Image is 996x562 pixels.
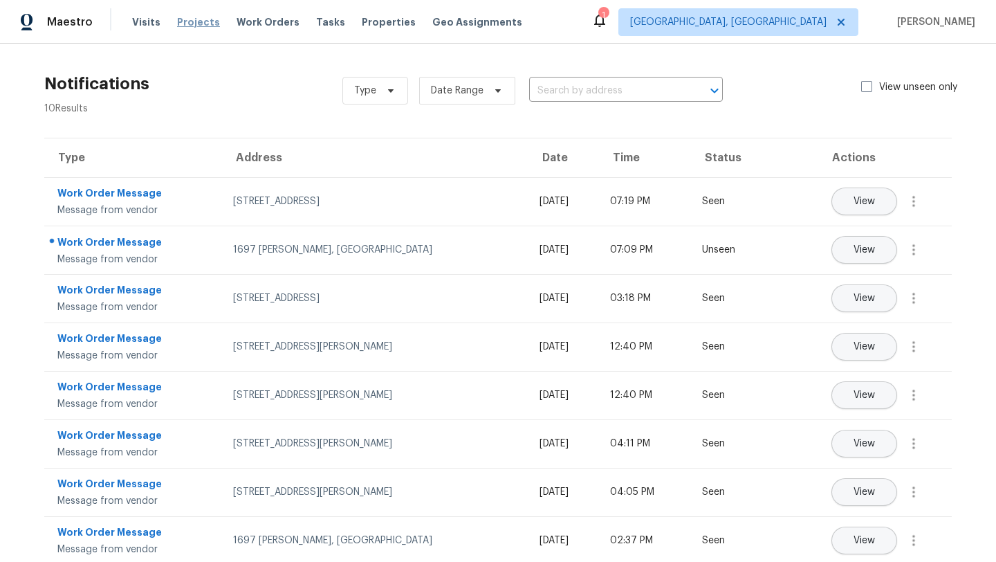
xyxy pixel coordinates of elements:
div: Message from vendor [57,203,211,217]
div: Message from vendor [57,300,211,314]
div: Seen [702,437,757,451]
span: Properties [362,15,416,29]
button: View [831,430,897,457]
div: Unseen [702,243,757,257]
div: Message from vendor [57,543,211,556]
th: Type [44,138,222,177]
span: View [854,487,875,498]
div: [STREET_ADDRESS][PERSON_NAME] [233,485,517,499]
div: Work Order Message [57,235,211,253]
span: Work Orders [237,15,299,29]
button: Open [705,81,724,100]
button: View [831,236,897,264]
div: 04:11 PM [610,437,680,451]
div: 02:37 PM [610,534,680,547]
span: Maestro [47,15,93,29]
span: [GEOGRAPHIC_DATA], [GEOGRAPHIC_DATA] [630,15,827,29]
div: [DATE] [539,388,588,402]
button: View [831,333,897,361]
div: Message from vendor [57,494,211,508]
span: View [854,245,875,255]
th: Date [528,138,599,177]
div: 1697 [PERSON_NAME], [GEOGRAPHIC_DATA] [233,243,517,257]
h2: Notifications [44,77,149,91]
span: View [854,293,875,304]
div: [DATE] [539,243,588,257]
div: 07:09 PM [610,243,680,257]
div: 04:05 PM [610,485,680,499]
div: Message from vendor [57,397,211,411]
div: [STREET_ADDRESS][PERSON_NAME] [233,340,517,354]
div: Seen [702,534,757,547]
div: Seen [702,291,757,305]
div: [DATE] [539,340,588,354]
span: Visits [132,15,160,29]
div: Message from vendor [57,253,211,266]
div: [DATE] [539,534,588,547]
span: Geo Assignments [432,15,522,29]
button: View [831,478,897,506]
div: Work Order Message [57,186,211,203]
div: Work Order Message [57,477,211,494]
span: View [854,536,875,546]
th: Status [691,138,768,177]
div: Work Order Message [57,380,211,397]
th: Actions [767,138,952,177]
button: View [831,284,897,312]
div: Work Order Message [57,428,211,446]
div: 1 [598,8,608,22]
div: 03:18 PM [610,291,680,305]
th: Address [222,138,528,177]
div: Seen [702,194,757,208]
div: Work Order Message [57,283,211,300]
div: Seen [702,388,757,402]
button: View [831,527,897,554]
span: View [854,342,875,352]
th: Time [599,138,691,177]
button: View [831,381,897,409]
input: Search by address [529,80,684,102]
span: Type [354,84,376,98]
span: Date Range [431,84,483,98]
div: [STREET_ADDRESS] [233,291,517,305]
div: [STREET_ADDRESS][PERSON_NAME] [233,437,517,451]
div: 12:40 PM [610,340,680,354]
div: [DATE] [539,194,588,208]
button: View [831,188,897,215]
span: View [854,439,875,449]
span: View [854,390,875,401]
div: Work Order Message [57,332,211,349]
div: 12:40 PM [610,388,680,402]
div: 10 Results [44,102,149,116]
div: Seen [702,340,757,354]
div: [DATE] [539,437,588,451]
div: Message from vendor [57,349,211,363]
div: Message from vendor [57,446,211,460]
div: [DATE] [539,291,588,305]
span: Tasks [316,17,345,27]
span: View [854,197,875,207]
div: [STREET_ADDRESS][PERSON_NAME] [233,388,517,402]
div: Work Order Message [57,525,211,543]
div: [STREET_ADDRESS] [233,194,517,208]
label: View unseen only [861,80,974,94]
div: [DATE] [539,485,588,499]
span: [PERSON_NAME] [892,15,975,29]
div: 1697 [PERSON_NAME], [GEOGRAPHIC_DATA] [233,534,517,547]
div: 07:19 PM [610,194,680,208]
div: Seen [702,485,757,499]
span: Projects [177,15,220,29]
